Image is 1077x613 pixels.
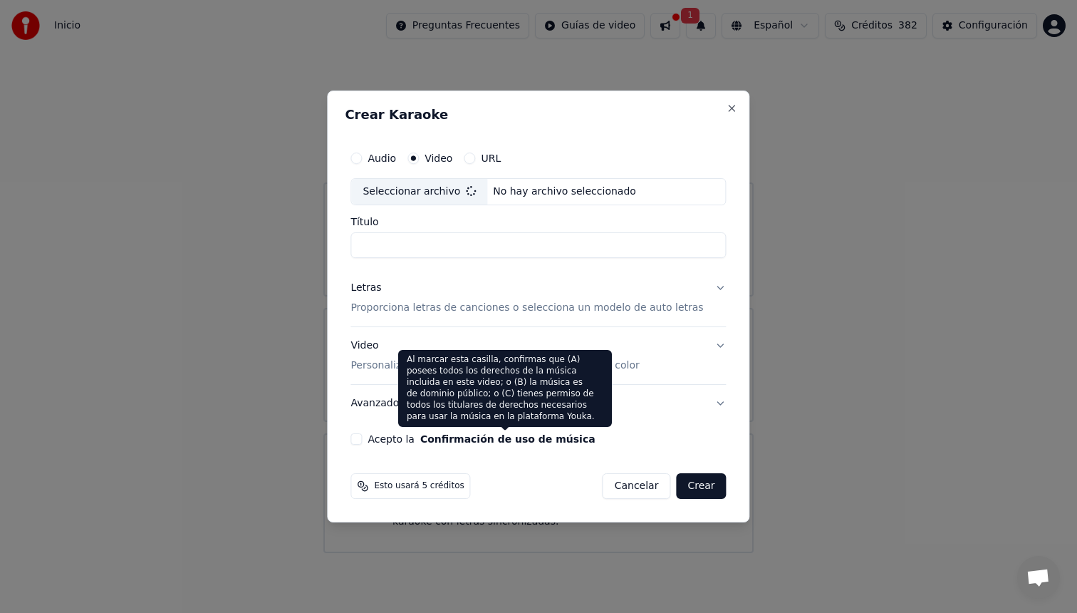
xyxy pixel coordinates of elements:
button: Cancelar [603,473,671,499]
button: VideoPersonalizar video de karaoke: usar imagen, video o color [350,327,726,384]
div: Al marcar esta casilla, confirmas que (A) posees todos los derechos de la música incluida en este... [398,350,612,427]
span: Esto usará 5 créditos [374,480,464,492]
p: Personalizar video de karaoke: usar imagen, video o color [350,359,639,373]
div: Letras [350,281,381,295]
h2: Crear Karaoke [345,108,732,121]
button: Acepto la [420,434,595,444]
label: URL [481,153,501,163]
div: No hay archivo seleccionado [487,185,642,199]
label: Título [350,217,726,227]
div: Seleccionar archivo [351,179,487,205]
label: Audio [368,153,396,163]
label: Video [425,153,452,163]
div: Video [350,339,639,373]
button: LetrasProporciona letras de canciones o selecciona un modelo de auto letras [350,269,726,326]
button: Avanzado [350,385,726,422]
p: Proporciona letras de canciones o selecciona un modelo de auto letras [350,301,703,315]
button: Crear [676,473,726,499]
label: Acepto la [368,434,595,444]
